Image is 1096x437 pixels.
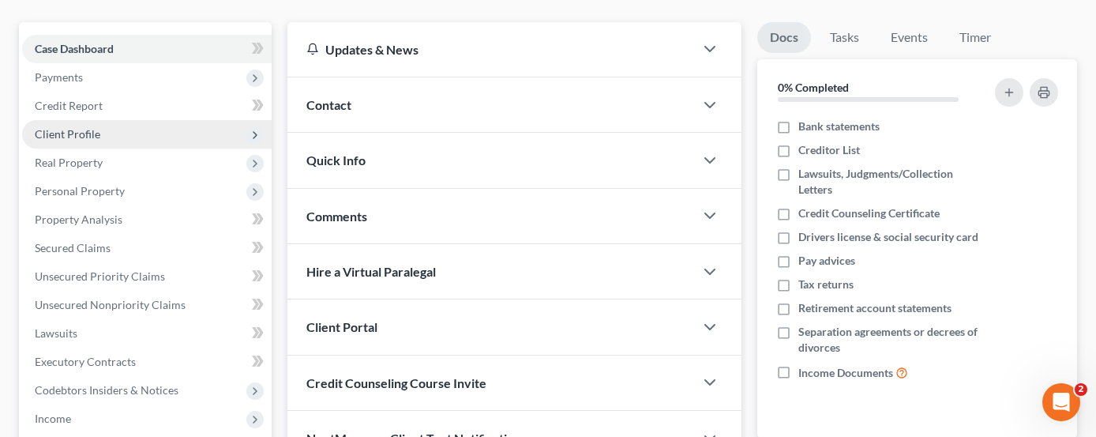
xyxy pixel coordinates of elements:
span: Unsecured Priority Claims [35,269,165,283]
span: Lawsuits, Judgments/Collection Letters [798,166,984,198]
a: Tasks [817,22,872,53]
a: Unsecured Nonpriority Claims [22,291,272,319]
span: Personal Property [35,184,125,198]
span: Income Documents [798,365,893,381]
span: Payments [35,70,83,84]
span: Hire a Virtual Paralegal [306,264,436,279]
span: Credit Counseling Certificate [798,205,940,221]
span: Quick Info [306,153,366,168]
span: Real Property [35,156,103,169]
span: Bank statements [798,119,880,134]
span: Secured Claims [35,241,111,254]
span: Retirement account statements [798,300,951,316]
a: Events [878,22,940,53]
span: Income [35,412,71,425]
a: Lawsuits [22,319,272,348]
span: Comments [306,209,367,224]
iframe: Intercom live chat [1042,383,1080,421]
span: Separation agreements or decrees of divorces [798,324,984,356]
strong: 0% Completed [778,81,849,94]
span: Unsecured Nonpriority Claims [35,298,186,311]
span: Executory Contracts [35,355,136,368]
span: Credit Report [35,99,103,112]
span: Pay advices [798,253,855,269]
a: Unsecured Priority Claims [22,262,272,291]
a: Secured Claims [22,234,272,262]
span: 2 [1075,383,1087,396]
span: Client Portal [306,319,377,334]
span: Client Profile [35,127,100,141]
a: Timer [947,22,1004,53]
span: Credit Counseling Course Invite [306,375,486,390]
a: Docs [757,22,811,53]
span: Contact [306,97,351,112]
a: Property Analysis [22,205,272,234]
span: Tax returns [798,277,854,292]
a: Case Dashboard [22,35,272,63]
a: Executory Contracts [22,348,272,376]
div: Updates & News [306,41,675,58]
span: Codebtors Insiders & Notices [35,383,178,397]
span: Case Dashboard [35,42,114,55]
span: Property Analysis [35,213,122,226]
span: Creditor List [798,142,860,158]
a: Credit Report [22,92,272,120]
span: Drivers license & social security card [798,229,978,245]
span: Lawsuits [35,326,77,340]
